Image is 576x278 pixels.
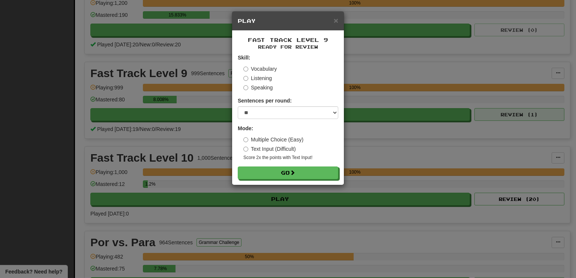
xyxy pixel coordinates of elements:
small: Ready for Review [238,44,338,50]
strong: Skill: [238,55,250,61]
label: Vocabulary [243,65,277,73]
input: Listening [243,76,248,81]
input: Multiple Choice (Easy) [243,137,248,142]
label: Sentences per round: [238,97,292,104]
label: Text Input (Difficult) [243,145,296,153]
input: Speaking [243,85,248,90]
input: Text Input (Difficult) [243,147,248,152]
button: Go [238,167,338,179]
label: Listening [243,74,272,82]
button: Close [334,16,338,24]
small: Score 2x the points with Text Input ! [243,155,338,161]
h5: Play [238,17,338,25]
span: Fast Track Level 9 [248,37,328,43]
label: Speaking [243,84,273,91]
strong: Mode: [238,125,253,131]
label: Multiple Choice (Easy) [243,136,303,143]
input: Vocabulary [243,67,248,71]
span: × [334,16,338,25]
